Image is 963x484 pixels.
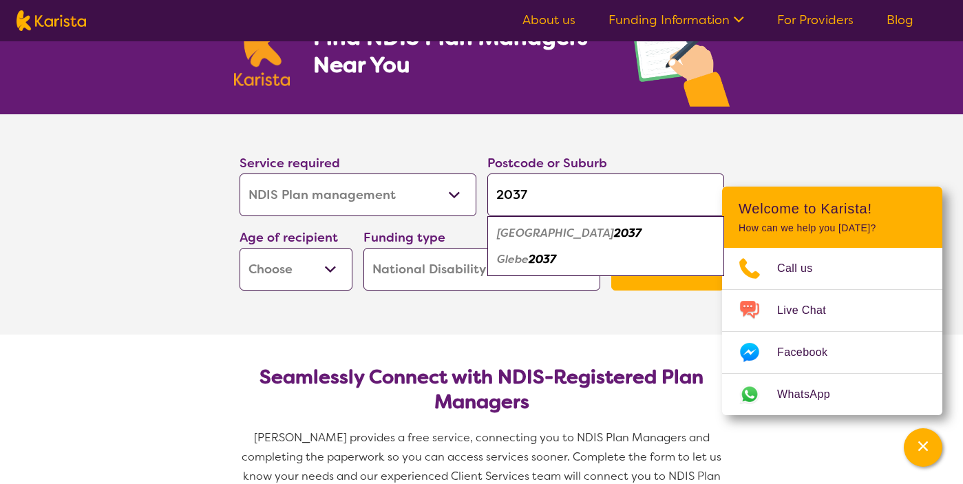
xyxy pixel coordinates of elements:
a: Funding Information [609,12,744,28]
img: Karista logo [17,10,86,31]
h2: Seamlessly Connect with NDIS-Registered Plan Managers [251,365,713,414]
em: [GEOGRAPHIC_DATA] [497,226,614,240]
img: Karista logo [234,12,290,86]
span: WhatsApp [777,384,847,405]
a: Web link opens in a new tab. [722,374,942,415]
h1: Find NDIS Plan Managers Near You [313,23,601,78]
label: Funding type [363,229,445,246]
div: Channel Menu [722,187,942,415]
label: Service required [240,155,340,171]
ul: Choose channel [722,248,942,415]
label: Postcode or Suburb [487,155,607,171]
a: About us [522,12,575,28]
button: Channel Menu [904,428,942,467]
label: Age of recipient [240,229,338,246]
span: Call us [777,258,829,279]
em: 2037 [529,252,556,266]
p: How can we help you [DATE]? [739,222,926,234]
span: Live Chat [777,300,843,321]
div: Glebe 2037 [494,246,717,273]
div: Forest Lodge 2037 [494,220,717,246]
input: Type [487,173,724,216]
a: For Providers [777,12,854,28]
h2: Welcome to Karista! [739,200,926,217]
a: Blog [887,12,913,28]
em: Glebe [497,252,529,266]
span: Facebook [777,342,844,363]
em: 2037 [614,226,642,240]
